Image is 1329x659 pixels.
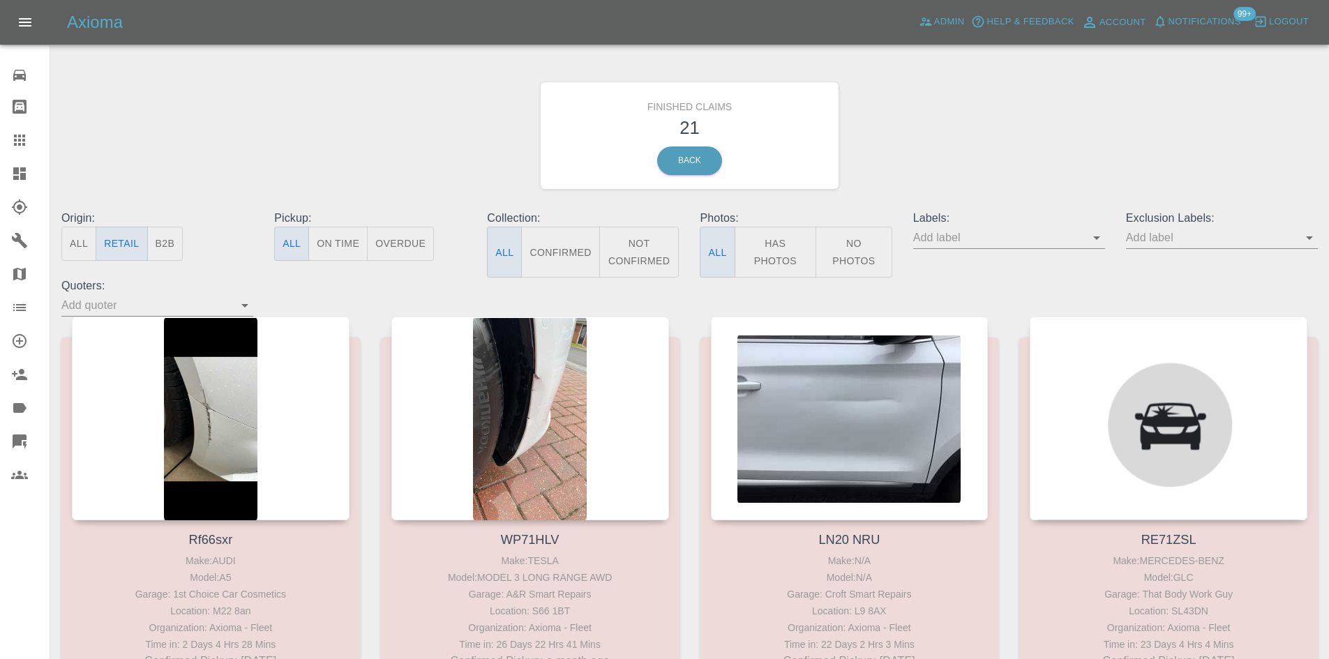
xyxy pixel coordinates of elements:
[1126,227,1297,248] input: Add label
[1141,533,1196,547] a: RE71ZSL
[67,11,123,33] h5: Axioma
[551,114,829,141] h3: 21
[934,14,965,30] span: Admin
[521,227,599,278] button: Confirmed
[61,210,253,227] p: Origin:
[700,227,735,278] button: All
[1033,636,1304,653] div: Time in: 23 Days 4 Hrs 4 Mins
[274,210,466,227] p: Pickup:
[1033,619,1304,636] div: Organization: Axioma - Fleet
[96,227,147,261] button: Retail
[61,227,96,261] button: All
[714,619,985,636] div: Organization: Axioma - Fleet
[1126,210,1318,227] p: Exclusion Labels:
[501,533,560,547] a: WP71HLV
[1233,7,1256,21] span: 99+
[551,93,829,114] h6: Finished Claims
[1033,552,1304,569] div: Make: MERCEDES-BENZ
[1300,228,1319,248] button: Open
[714,552,985,569] div: Make: N/A
[1250,11,1312,33] button: Logout
[75,569,346,586] div: Model: A5
[599,227,679,278] button: Not Confirmed
[1087,228,1106,248] button: Open
[1269,14,1309,30] span: Logout
[395,619,666,636] div: Organization: Axioma - Fleet
[1033,603,1304,619] div: Location: SL43DN
[274,227,309,261] button: All
[714,603,985,619] div: Location: L9 8AX
[913,227,1084,248] input: Add label
[1078,11,1150,33] a: Account
[395,552,666,569] div: Make: TESLA
[61,294,232,316] input: Add quoter
[818,533,880,547] a: LN20 NRU
[75,619,346,636] div: Organization: Axioma - Fleet
[189,533,233,547] a: Rf66sxr
[308,227,368,261] button: On Time
[1033,569,1304,586] div: Model: GLC
[700,210,892,227] p: Photos:
[487,227,522,278] button: All
[1033,586,1304,603] div: Garage: That Body Work Guy
[1150,11,1245,33] button: Notifications
[487,210,679,227] p: Collection:
[915,11,968,33] a: Admin
[395,636,666,653] div: Time in: 26 Days 22 Hrs 41 Mins
[75,603,346,619] div: Location: M22 8an
[714,586,985,603] div: Garage: Croft Smart Repairs
[75,586,346,603] div: Garage: 1st Choice Car Cosmetics
[8,6,42,39] button: Open drawer
[913,210,1105,227] p: Labels:
[968,11,1077,33] button: Help & Feedback
[75,636,346,653] div: Time in: 2 Days 4 Hrs 28 Mins
[816,227,892,278] button: No Photos
[367,227,434,261] button: Overdue
[147,227,183,261] button: B2B
[235,296,255,315] button: Open
[395,586,666,603] div: Garage: A&R Smart Repairs
[1169,14,1241,30] span: Notifications
[714,636,985,653] div: Time in: 22 Days 2 Hrs 3 Mins
[75,552,346,569] div: Make: AUDI
[61,278,253,294] p: Quoters:
[1099,15,1146,31] span: Account
[735,227,817,278] button: Has Photos
[395,603,666,619] div: Location: S66 1BT
[657,146,722,175] a: Back
[714,569,985,586] div: Model: N/A
[395,569,666,586] div: Model: MODEL 3 LONG RANGE AWD
[986,14,1074,30] span: Help & Feedback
